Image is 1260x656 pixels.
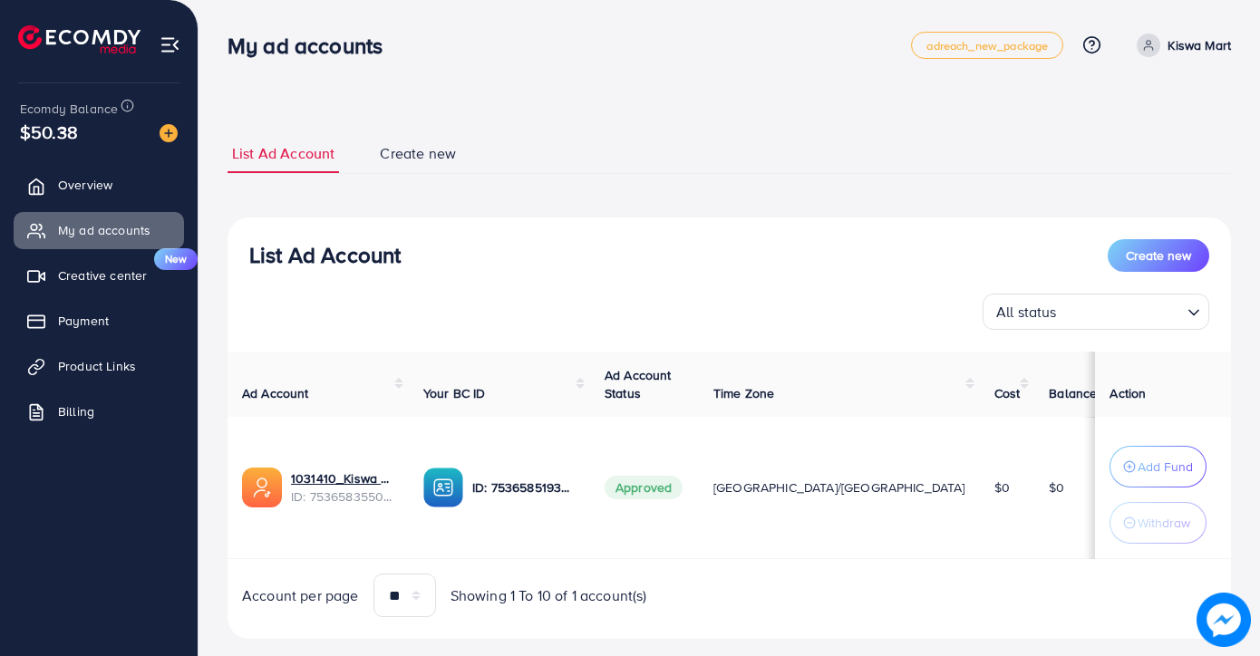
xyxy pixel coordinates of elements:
[926,40,1048,52] span: adreach_new_package
[58,402,94,420] span: Billing
[994,384,1021,402] span: Cost
[242,468,282,507] img: ic-ads-acc.e4c84228.svg
[911,32,1063,59] a: adreach_new_package
[291,469,394,487] a: 1031410_Kiswa Add Acc_1754748063745
[1062,295,1180,325] input: Search for option
[994,478,1010,497] span: $0
[14,212,184,248] a: My ad accounts
[242,384,309,402] span: Ad Account
[291,469,394,506] div: <span class='underline'>1031410_Kiswa Add Acc_1754748063745</span></br>7536583550030675986
[1168,34,1231,56] p: Kiswa Mart
[58,266,147,285] span: Creative center
[1110,384,1146,402] span: Action
[713,478,965,497] span: [GEOGRAPHIC_DATA]/[GEOGRAPHIC_DATA]
[160,124,178,142] img: image
[20,100,118,118] span: Ecomdy Balance
[472,477,576,498] p: ID: 7536585193306914833
[291,487,394,506] span: ID: 7536583550030675986
[160,34,180,55] img: menu
[1049,478,1064,497] span: $0
[154,248,198,270] span: New
[18,25,141,53] img: logo
[249,242,401,268] h3: List Ad Account
[242,585,359,606] span: Account per page
[1108,239,1209,272] button: Create new
[423,384,486,402] span: Your BC ID
[713,384,774,402] span: Time Zone
[423,468,463,507] img: ic-ba-acc.ded83a64.svg
[605,366,672,402] span: Ad Account Status
[58,221,150,239] span: My ad accounts
[14,257,184,294] a: Creative centerNew
[14,393,184,429] a: Billing
[58,357,136,375] span: Product Links
[1138,512,1190,534] p: Withdraw
[380,143,456,164] span: Create new
[451,585,647,606] span: Showing 1 To 10 of 1 account(s)
[228,33,397,59] h3: My ad accounts
[983,294,1209,330] div: Search for option
[1110,502,1207,544] button: Withdraw
[1049,384,1097,402] span: Balance
[1110,446,1207,487] button: Add Fund
[1138,456,1193,478] p: Add Fund
[232,143,334,164] span: List Ad Account
[14,303,184,339] a: Payment
[1129,34,1231,57] a: Kiswa Mart
[14,348,184,384] a: Product Links
[1197,593,1251,647] img: image
[58,312,109,330] span: Payment
[20,119,78,145] span: $50.38
[14,167,184,203] a: Overview
[605,476,683,499] span: Approved
[1126,246,1191,265] span: Create new
[993,299,1061,325] span: All status
[58,176,112,194] span: Overview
